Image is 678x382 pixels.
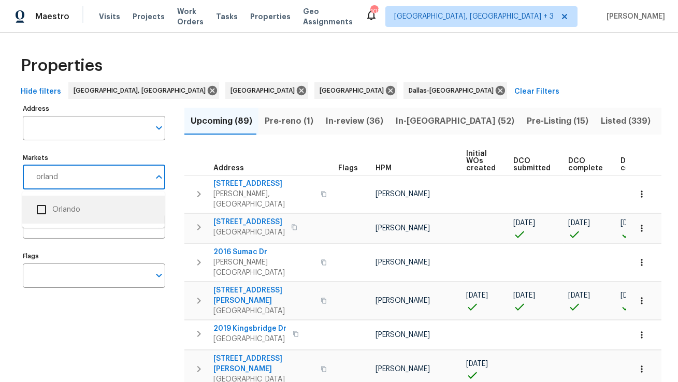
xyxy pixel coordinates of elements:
[394,11,554,22] span: [GEOGRAPHIC_DATA], [GEOGRAPHIC_DATA] + 3
[513,157,551,172] span: DCO submitted
[326,114,383,128] span: In-review (36)
[213,165,244,172] span: Address
[213,306,314,316] span: [GEOGRAPHIC_DATA]
[527,114,588,128] span: Pre-Listing (15)
[320,85,388,96] span: [GEOGRAPHIC_DATA]
[314,82,397,99] div: [GEOGRAPHIC_DATA]
[31,199,156,221] li: Orlando
[213,217,285,227] span: [STREET_ADDRESS]
[213,257,314,278] span: [PERSON_NAME][GEOGRAPHIC_DATA]
[99,11,120,22] span: Visits
[213,247,314,257] span: 2016 Sumac Dr
[376,297,430,304] span: [PERSON_NAME]
[602,11,665,22] span: [PERSON_NAME]
[621,157,655,172] span: D0W complete
[513,292,535,299] span: [DATE]
[230,85,299,96] span: [GEOGRAPHIC_DATA]
[466,150,496,172] span: Initial WOs created
[621,292,642,299] span: [DATE]
[376,331,430,339] span: [PERSON_NAME]
[177,6,204,27] span: Work Orders
[265,114,313,128] span: Pre-reno (1)
[513,219,535,227] span: [DATE]
[568,157,603,172] span: DCO complete
[396,114,514,128] span: In-[GEOGRAPHIC_DATA] (52)
[568,292,590,299] span: [DATE]
[152,170,166,184] button: Close
[370,6,378,17] div: 108
[409,85,498,96] span: Dallas-[GEOGRAPHIC_DATA]
[376,225,430,232] span: [PERSON_NAME]
[338,165,358,172] span: Flags
[403,82,507,99] div: Dallas-[GEOGRAPHIC_DATA]
[213,354,314,374] span: [STREET_ADDRESS][PERSON_NAME]
[213,227,285,238] span: [GEOGRAPHIC_DATA]
[23,253,165,259] label: Flags
[213,324,286,334] span: 2019 Kingsbridge Dr
[152,268,166,283] button: Open
[213,334,286,344] span: [GEOGRAPHIC_DATA]
[35,11,69,22] span: Maestro
[152,121,166,135] button: Open
[510,82,564,101] button: Clear Filters
[601,114,651,128] span: Listed (339)
[213,285,314,306] span: [STREET_ADDRESS][PERSON_NAME]
[303,6,353,27] span: Geo Assignments
[191,114,252,128] span: Upcoming (89)
[225,82,308,99] div: [GEOGRAPHIC_DATA]
[68,82,219,99] div: [GEOGRAPHIC_DATA], [GEOGRAPHIC_DATA]
[21,85,61,98] span: Hide filters
[568,219,590,227] span: [DATE]
[30,165,150,189] input: Search ...
[621,219,642,227] span: [DATE]
[376,190,430,198] span: [PERSON_NAME]
[376,165,392,172] span: HPM
[74,85,210,96] span: [GEOGRAPHIC_DATA], [GEOGRAPHIC_DATA]
[466,360,488,368] span: [DATE]
[216,13,238,20] span: Tasks
[250,11,291,22] span: Properties
[376,365,430,373] span: [PERSON_NAME]
[133,11,165,22] span: Projects
[17,82,65,101] button: Hide filters
[21,61,103,71] span: Properties
[23,106,165,112] label: Address
[466,292,488,299] span: [DATE]
[213,189,314,210] span: [PERSON_NAME], [GEOGRAPHIC_DATA]
[514,85,559,98] span: Clear Filters
[23,155,165,161] label: Markets
[376,259,430,266] span: [PERSON_NAME]
[213,179,314,189] span: [STREET_ADDRESS]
